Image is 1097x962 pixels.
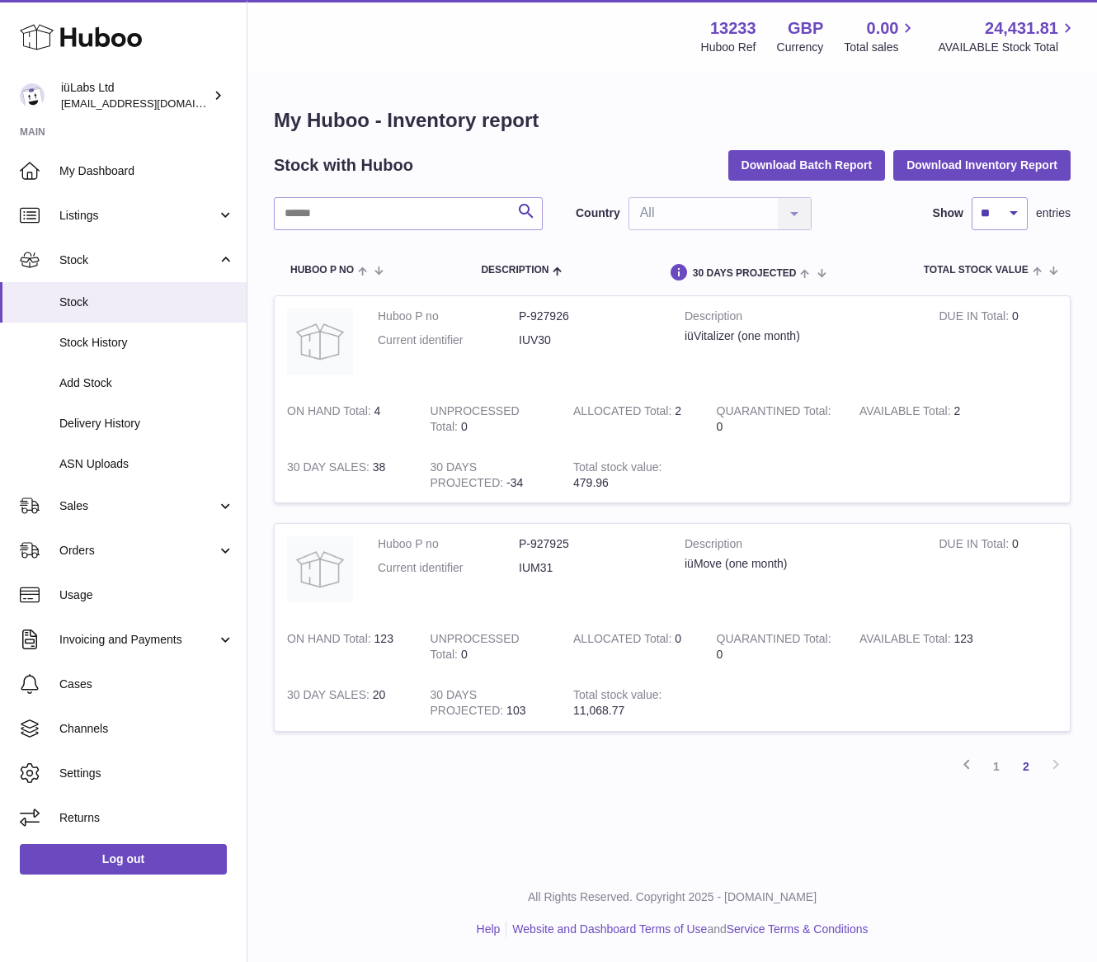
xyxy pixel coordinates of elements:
span: Settings [59,766,234,781]
td: 0 [561,619,704,675]
span: 24,431.81 [985,17,1058,40]
span: Total sales [844,40,917,55]
span: Cases [59,677,234,692]
p: All Rights Reserved. Copyright 2025 - [DOMAIN_NAME] [261,889,1084,905]
span: Add Stock [59,375,234,391]
span: Listings [59,208,217,224]
span: Usage [59,587,234,603]
span: Delivery History [59,416,234,431]
strong: AVAILABLE Total [859,404,953,422]
td: 20 [275,675,418,731]
span: Stock [59,252,217,268]
dd: P-927925 [519,536,660,552]
div: Huboo Ref [701,40,756,55]
strong: ON HAND Total [287,404,374,422]
span: Invoicing and Payments [59,632,217,648]
td: -34 [418,447,562,503]
span: 479.96 [573,476,609,489]
strong: 30 DAYS PROJECTED [431,460,507,493]
strong: Total stock value [573,688,661,705]
td: 2 [561,391,704,447]
strong: UNPROCESSED Total [431,632,520,665]
button: Download Batch Report [728,150,886,180]
dd: IUM31 [519,560,660,576]
td: 103 [418,675,562,731]
img: product image [287,536,353,602]
strong: 30 DAYS PROJECTED [431,688,507,721]
span: 11,068.77 [573,704,624,717]
span: Orders [59,543,217,559]
span: Huboo P no [290,265,354,276]
dt: Huboo P no [378,536,519,552]
strong: QUARANTINED Total [717,632,831,649]
a: 0.00 Total sales [844,17,917,55]
label: Country [576,205,620,221]
strong: 30 DAY SALES [287,460,373,478]
span: Stock [59,295,234,310]
dd: IUV30 [519,332,660,348]
td: 2 [847,391,991,447]
dt: Current identifier [378,560,519,576]
div: iüMove (one month) [685,556,914,572]
span: Returns [59,810,234,826]
strong: 13233 [710,17,756,40]
dt: Current identifier [378,332,519,348]
td: 0 [418,391,562,447]
div: Currency [777,40,824,55]
span: My Dashboard [59,163,234,179]
div: iüVitalizer (one month) [685,328,914,344]
strong: UNPROCESSED Total [431,404,520,437]
strong: QUARANTINED Total [717,404,831,422]
a: 24,431.81 AVAILABLE Stock Total [938,17,1077,55]
span: 0 [717,420,723,433]
strong: Description [685,536,914,556]
a: Service Terms & Conditions [727,922,869,936]
td: 123 [275,619,418,675]
span: 0 [717,648,723,661]
strong: GBP [788,17,823,40]
label: Show [933,205,963,221]
dt: Huboo P no [378,309,519,324]
img: info@iulabs.co [20,83,45,108]
a: 1 [982,752,1011,781]
strong: DUE IN Total [939,537,1011,554]
a: Log out [20,844,227,874]
img: product image [287,309,353,375]
span: 30 DAYS PROJECTED [693,268,797,279]
span: Sales [59,498,217,514]
span: ASN Uploads [59,456,234,472]
strong: ALLOCATED Total [573,404,675,422]
div: iüLabs Ltd [61,80,210,111]
td: 0 [418,619,562,675]
td: 0 [926,524,1070,619]
span: Description [481,265,548,276]
td: 38 [275,447,418,503]
strong: Description [685,309,914,328]
h1: My Huboo - Inventory report [274,107,1071,134]
span: Stock History [59,335,234,351]
td: 0 [926,296,1070,391]
span: AVAILABLE Stock Total [938,40,1077,55]
td: 123 [847,619,991,675]
a: Help [477,922,501,936]
span: entries [1036,205,1071,221]
strong: AVAILABLE Total [859,632,953,649]
span: Channels [59,721,234,737]
a: 2 [1011,752,1041,781]
button: Download Inventory Report [893,150,1071,180]
strong: ALLOCATED Total [573,632,675,649]
strong: 30 DAY SALES [287,688,373,705]
span: 0.00 [867,17,899,40]
h2: Stock with Huboo [274,154,413,177]
a: Website and Dashboard Terms of Use [512,922,707,936]
li: and [506,922,868,937]
span: Total stock value [924,265,1029,276]
strong: ON HAND Total [287,632,374,649]
span: [EMAIL_ADDRESS][DOMAIN_NAME] [61,97,242,110]
dd: P-927926 [519,309,660,324]
strong: DUE IN Total [939,309,1011,327]
strong: Total stock value [573,460,661,478]
td: 4 [275,391,418,447]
